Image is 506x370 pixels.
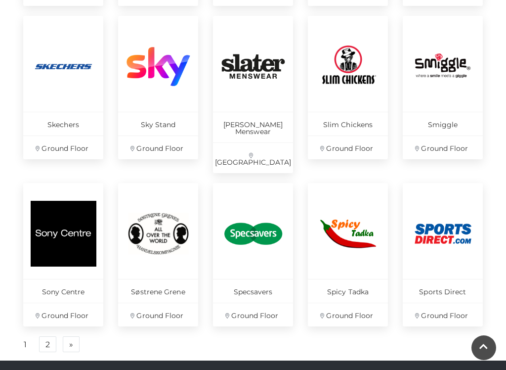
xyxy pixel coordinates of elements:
[403,303,483,326] p: Ground Floor
[213,183,293,326] a: Specsavers Ground Floor
[403,112,483,136] p: Smiggle
[213,112,293,142] p: [PERSON_NAME] Menswear
[118,303,198,326] p: Ground Floor
[39,336,56,352] a: 2
[308,279,388,303] p: Spicy Tadka
[308,183,388,326] a: Spicy Tadka Ground Floor
[23,16,103,159] a: Skechers Ground Floor
[213,279,293,303] p: Specsavers
[23,136,103,159] p: Ground Floor
[23,279,103,303] p: Sony Centre
[23,183,103,326] a: Sony Centre Ground Floor
[63,336,80,352] a: Next
[118,183,198,326] a: Søstrene Grene Ground Floor
[69,341,73,348] span: »
[308,303,388,326] p: Ground Floor
[403,136,483,159] p: Ground Floor
[403,16,483,159] a: Smiggle Ground Floor
[308,16,388,159] a: Slim Chickens Ground Floor
[213,16,293,173] a: [PERSON_NAME] Menswear [GEOGRAPHIC_DATA]
[23,112,103,136] p: Skechers
[308,112,388,136] p: Slim Chickens
[118,279,198,303] p: Søstrene Grene
[403,183,483,326] a: Sports Direct Ground Floor
[118,16,198,159] a: Sky Stand Ground Floor
[118,112,198,136] p: Sky Stand
[18,337,33,353] a: 1
[308,136,388,159] p: Ground Floor
[118,136,198,159] p: Ground Floor
[213,303,293,326] p: Ground Floor
[403,279,483,303] p: Sports Direct
[23,303,103,326] p: Ground Floor
[213,142,293,173] p: [GEOGRAPHIC_DATA]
